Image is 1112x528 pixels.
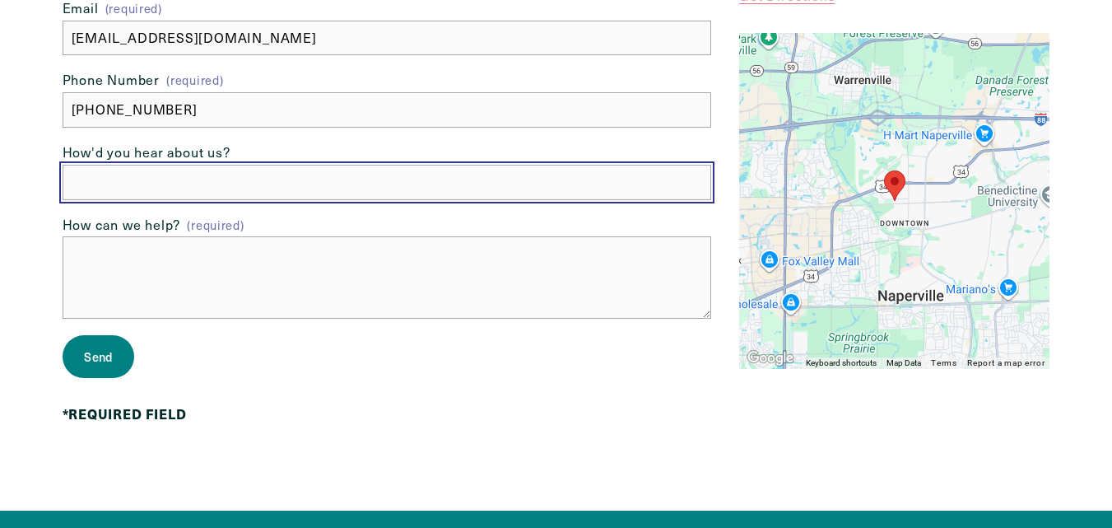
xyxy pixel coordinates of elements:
[743,348,798,369] img: Google
[886,357,921,369] button: Map Data
[63,404,187,423] strong: *REQUIRED FIELD
[187,217,244,233] span: (required)
[884,171,905,201] div: Ivy Lane Counseling 618 West 5th Ave Suite B Naperville, IL 60563
[931,358,957,367] a: Terms
[84,348,112,365] span: Send
[967,358,1045,367] a: Report a map error
[166,74,223,86] span: (required)
[63,217,181,234] span: How can we help?
[105,1,162,16] span: (required)
[63,335,135,378] button: SendSend
[743,348,798,369] a: Open this area in Google Maps (opens a new window)
[806,357,877,369] button: Keyboard shortcuts
[63,144,230,161] span: How'd you hear about us?
[63,72,161,89] span: Phone Number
